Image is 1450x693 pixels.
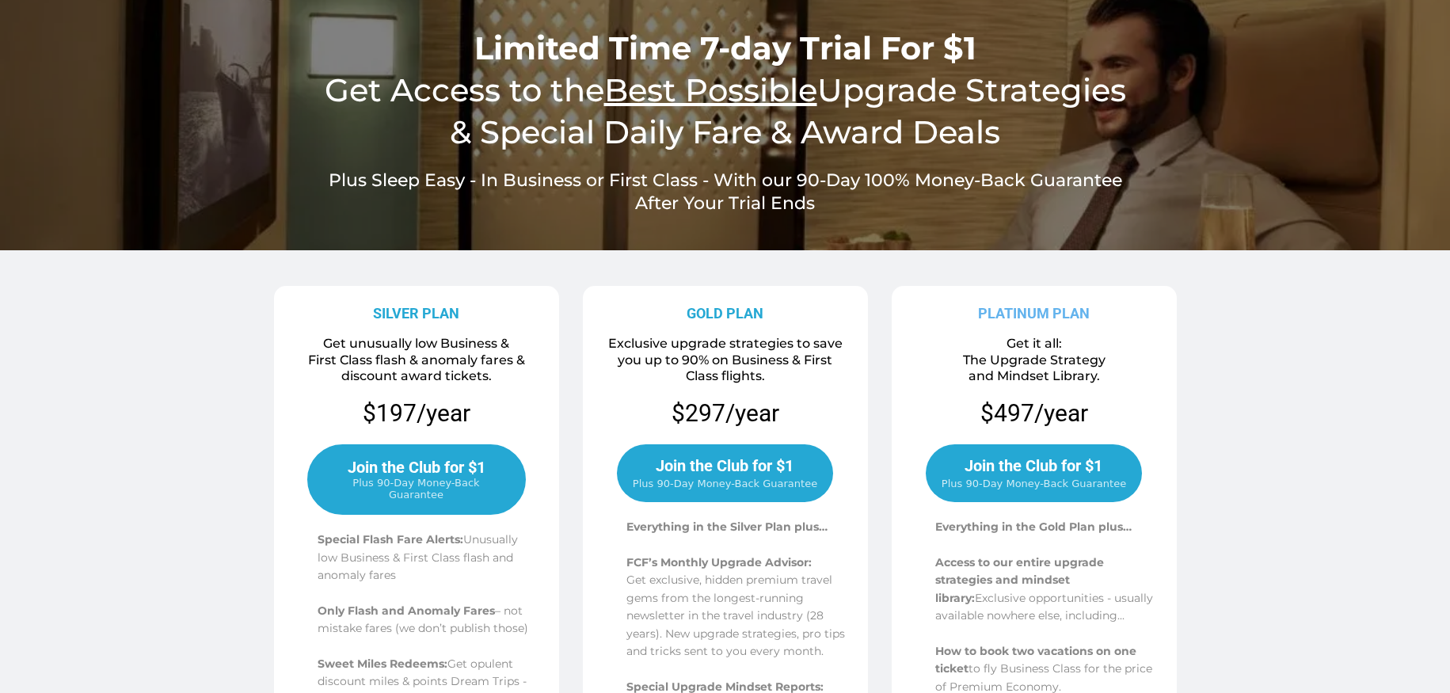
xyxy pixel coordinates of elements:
strong: GOLD PLAN [687,305,763,322]
span: Get it all: [1007,336,1062,351]
strong: PLATINUM PLAN [978,305,1090,322]
span: to fly Business Class for the price of Premium Economy. [935,661,1152,693]
span: Special Flash Fare Alerts: [318,532,463,546]
p: $297/year [672,398,779,428]
u: Best Possible [604,70,817,109]
a: Join the Club for $1 Plus 90-Day Money-Back Guarantee [307,444,526,515]
span: Sweet Miles Redeems: [318,657,447,671]
span: Get exclusive, hidden premium travel gems from the longest-running newsletter in the travel indus... [626,573,845,658]
span: Join the Club for $1 [348,458,485,477]
span: After Your Trial Ends [635,192,815,214]
span: Limited Time 7-day Trial For $1 [474,29,976,67]
span: & Special Daily Fare & Award Deals [450,112,1000,151]
strong: SILVER PLAN [373,305,459,322]
span: First Class flash & anomaly fares & discount award tickets. [308,352,525,384]
span: Access to our entire upgrade strategies and mindset library: [935,555,1104,605]
span: Plus Sleep Easy - In Business or First Class - With our 90-Day 100% Money-Back Guarantee [329,169,1122,191]
span: Exclusive upgrade strategies to save you up to 90% on Business & First Class flights. [608,336,843,384]
span: FCF’s Monthly Upgrade Advisor: [626,555,812,569]
span: Everything in the Gold Plan plus… [935,520,1132,534]
span: Plus 90-Day Money-Back Guarantee [633,478,817,489]
span: Join the Club for $1 [656,456,794,475]
span: The Upgrade Strategy [963,352,1106,367]
p: $497/year [980,398,1088,428]
span: Join the Club for $1 [965,456,1102,475]
span: and Mindset Library. [969,368,1100,383]
span: Plus 90-Day Money-Back Guarantee [325,477,508,501]
span: Unusually low Business & First Class flash and anomaly fares [318,532,518,582]
a: Join the Club for $1 Plus 90-Day Money-Back Guarantee [617,444,833,502]
span: Everything in the Silver Plan plus… [626,520,828,534]
span: Exclusive opportunities - usually available nowhere else, including... [935,591,1153,623]
span: Plus 90-Day Money-Back Guarantee [942,478,1126,489]
span: Only Flash and Anomaly Fares [318,604,495,618]
a: Join the Club for $1 Plus 90-Day Money-Back Guarantee [926,444,1142,502]
span: How to book two vacations on one ticket [935,644,1136,676]
p: $197/year [280,398,554,428]
span: Get unusually low Business & [323,336,509,351]
span: Get Access to the Upgrade Strategies [325,70,1126,109]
